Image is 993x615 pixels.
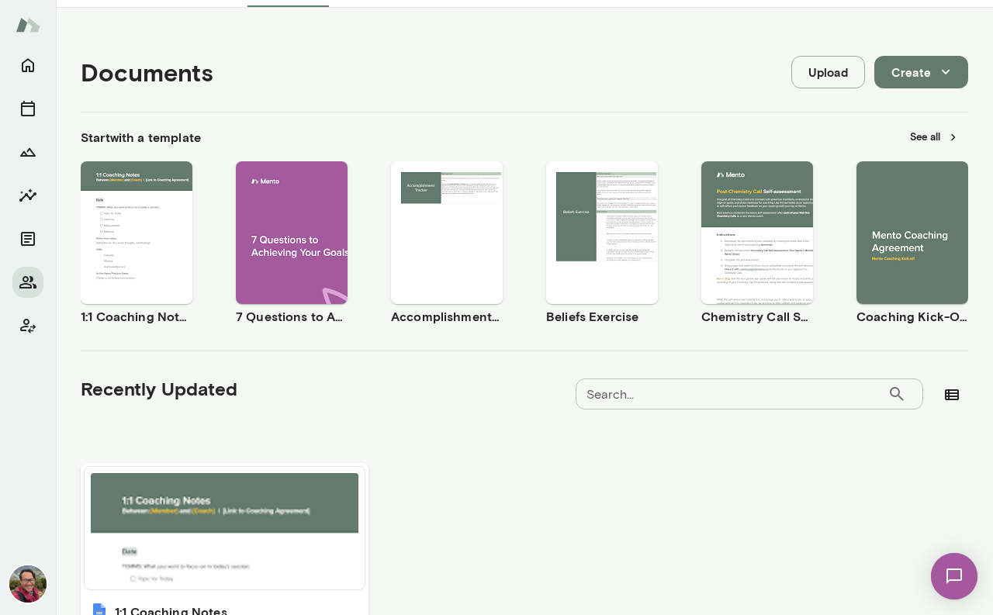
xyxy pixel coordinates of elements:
h6: Chemistry Call Self-Assessment [Coaches only] [701,307,813,326]
button: See all [901,125,968,149]
h6: Beliefs Exercise [546,307,658,326]
h6: Coaching Kick-Off | Coaching Agreement [856,307,968,326]
h6: Start with a template [81,128,201,147]
button: Growth Plan [12,136,43,168]
img: Mento [16,10,40,40]
button: Create [874,56,968,88]
h6: 1:1 Coaching Notes [81,307,192,326]
button: Insights [12,180,43,211]
h5: Recently Updated [81,376,237,401]
button: Client app [12,310,43,341]
button: Upload [791,56,865,88]
h6: Accomplishment Tracker [391,307,503,326]
button: Documents [12,223,43,254]
button: Members [12,267,43,298]
h6: 7 Questions to Achieving Your Goals [236,307,348,326]
img: Patrick Donohue [9,565,47,603]
h4: Documents [81,57,213,87]
button: Sessions [12,93,43,124]
button: Home [12,50,43,81]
